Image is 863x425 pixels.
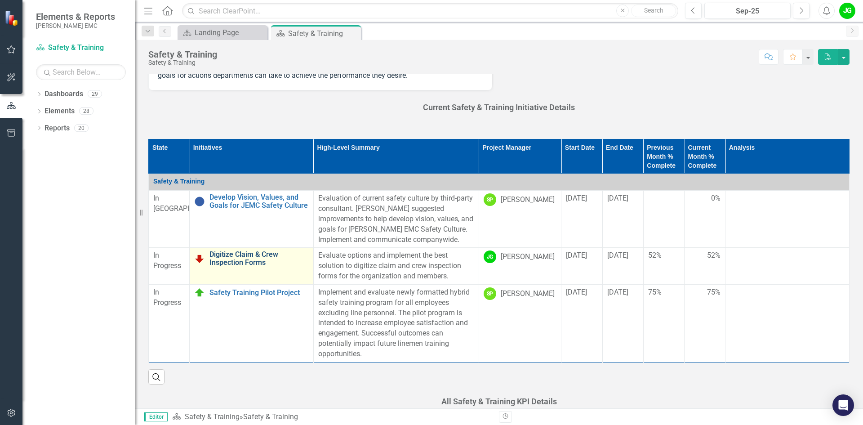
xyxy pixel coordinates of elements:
span: In [GEOGRAPHIC_DATA] [153,194,221,213]
div: Safety & Training [148,59,217,66]
td: Double-Click to Edit Right Click for Context Menu [190,191,314,248]
button: JG [839,3,855,19]
td: Double-Click to Edit [561,248,602,285]
span: [DATE] [607,194,628,202]
td: Double-Click to Edit [149,248,190,285]
div: Safety & Training [288,28,359,39]
a: Safety & Training [185,412,240,421]
a: Landing Page [180,27,265,38]
p: Evaluation of current safety culture by third-party consultant. [PERSON_NAME] suggested improveme... [318,193,474,245]
div: [PERSON_NAME] [501,252,555,262]
a: Elements [44,106,75,116]
div: [PERSON_NAME] [501,195,555,205]
td: Double-Click to Edit Right Click for Context Menu [190,284,314,362]
span: 52% [707,251,721,261]
span: [DATE] [566,288,587,296]
td: Double-Click to Edit [313,284,479,362]
span: 75% [707,287,721,298]
div: SP [484,193,496,206]
td: Double-Click to Edit [725,191,850,248]
td: Double-Click to Edit [149,284,190,362]
div: SP [484,287,496,300]
div: 20 [74,124,89,132]
div: Safety & Training [148,49,217,59]
small: [PERSON_NAME] EMC [36,22,115,29]
img: At Target [194,287,205,298]
div: Open Intercom Messenger [832,394,854,416]
span: All Safety & Training KPI Details [441,397,557,406]
span: 75% [648,288,662,296]
img: No Information [194,196,205,207]
td: Double-Click to Edit [313,191,479,248]
a: Safety Training Pilot Project [209,289,309,297]
a: Safety & Training [36,43,126,53]
a: Digitize Claim & Crew Inspection Forms [209,251,309,266]
td: Double-Click to Edit [561,191,602,248]
button: Search [631,4,676,17]
span: In Progress [153,251,181,270]
td: Double-Click to Edit Right Click for Context Menu [190,248,314,285]
div: [PERSON_NAME] [501,289,555,299]
td: Double-Click to Edit [479,284,561,362]
td: Double-Click to Edit [149,191,190,248]
input: Search Below... [36,64,126,80]
span: Elements & Reports [36,11,115,22]
td: Double-Click to Edit [602,191,643,248]
td: Double-Click to Edit [725,248,850,285]
div: 28 [79,107,93,115]
span: 52% [648,251,662,259]
span: 0% [711,193,721,204]
div: 29 [88,90,102,98]
td: Double-Click to Edit [479,248,561,285]
div: Safety & Training [243,412,298,421]
td: Double-Click to Edit [725,284,850,362]
div: Sep-25 [707,6,787,17]
div: » [172,412,492,422]
span: [DATE] [607,251,628,259]
td: Double-Click to Edit [602,284,643,362]
div: JG [484,251,496,263]
a: Develop Vision, Values, and Goals for JEMC Safety Culture [209,193,309,209]
span: Safety & Training [153,178,205,185]
td: Double-Click to Edit [479,191,561,248]
img: ClearPoint Strategy [4,10,20,26]
td: Double-Click to Edit [602,248,643,285]
input: Search ClearPoint... [182,3,678,19]
span: [DATE] [566,194,587,202]
td: Double-Click to Edit [313,248,479,285]
span: [DATE] [566,251,587,259]
div: Landing Page [195,27,265,38]
span: Search [644,7,663,14]
a: Reports [44,123,70,134]
a: Dashboards [44,89,83,99]
span: Editor [144,412,168,421]
p: Implement and evaluate newly formatted hybrid safety training program for all employees excluding... [318,287,474,359]
span: In Progress [153,288,181,307]
p: Evaluate options and implement the best solution to digitize claim and crew inspection forms for ... [318,251,474,282]
button: Sep-25 [704,3,791,19]
span: [DATE] [607,288,628,296]
img: Below Target [194,253,205,264]
td: Double-Click to Edit [561,284,602,362]
span: Current Safety & Training Initiative Details [423,103,575,112]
